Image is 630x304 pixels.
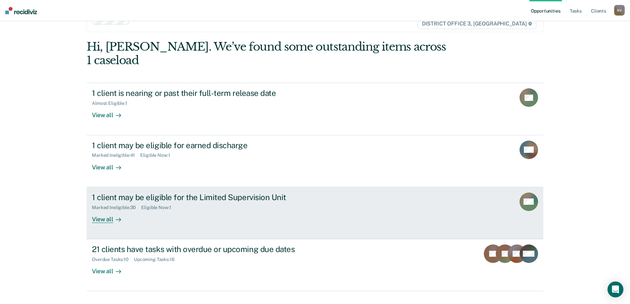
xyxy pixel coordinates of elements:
[92,210,129,223] div: View all
[92,257,134,262] div: Overdue Tasks : 10
[92,205,141,210] div: Marked Ineligible : 30
[608,282,623,297] div: Open Intercom Messenger
[92,244,324,254] div: 21 clients have tasks with overdue or upcoming due dates
[92,101,133,106] div: Almost Eligible : 1
[87,40,452,67] div: Hi, [PERSON_NAME]. We’ve found some outstanding items across 1 caseload
[87,135,543,187] a: 1 client may be eligible for earned dischargeMarked Ineligible:41Eligible Now:1View all
[140,152,175,158] div: Eligible Now : 1
[141,205,176,210] div: Eligible Now : 1
[87,239,543,291] a: 21 clients have tasks with overdue or upcoming due datesOverdue Tasks:10Upcoming Tasks:16View all
[92,106,129,119] div: View all
[614,5,625,16] div: K V
[92,88,324,98] div: 1 client is nearing or past their full-term release date
[418,19,536,29] span: DISTRICT OFFICE 3, [GEOGRAPHIC_DATA]
[614,5,625,16] button: KV
[92,141,324,150] div: 1 client may be eligible for earned discharge
[92,262,129,275] div: View all
[87,83,543,135] a: 1 client is nearing or past their full-term release dateAlmost Eligible:1View all
[134,257,180,262] div: Upcoming Tasks : 16
[92,158,129,171] div: View all
[87,187,543,239] a: 1 client may be eligible for the Limited Supervision UnitMarked Ineligible:30Eligible Now:1View all
[92,152,140,158] div: Marked Ineligible : 41
[92,193,324,202] div: 1 client may be eligible for the Limited Supervision Unit
[5,7,37,14] img: Recidiviz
